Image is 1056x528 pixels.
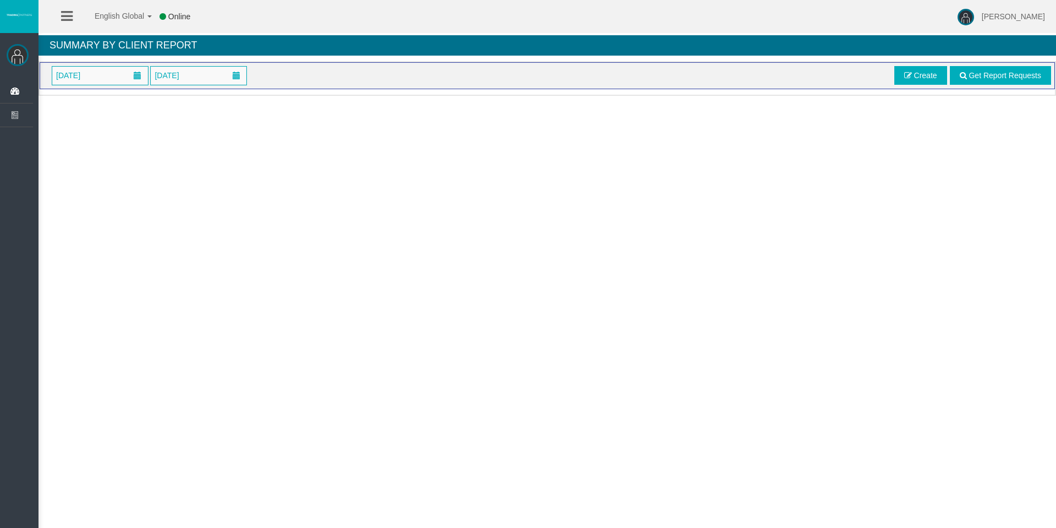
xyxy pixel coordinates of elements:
span: English Global [80,12,144,20]
span: Create [914,71,937,80]
h4: Summary By Client Report [38,35,1056,56]
img: logo.svg [5,13,33,17]
img: user-image [958,9,974,25]
span: [DATE] [151,68,182,83]
span: Online [168,12,190,21]
span: Get Report Requests [969,71,1041,80]
span: [DATE] [53,68,84,83]
span: [PERSON_NAME] [982,12,1045,21]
